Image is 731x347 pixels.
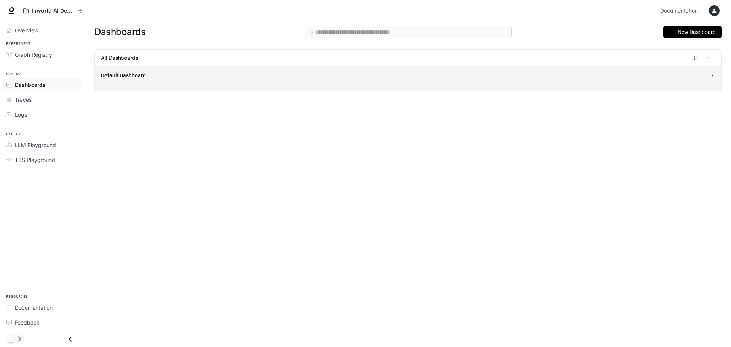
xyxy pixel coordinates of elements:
[15,141,56,149] span: LLM Playground
[3,108,82,121] a: Logs
[15,81,46,89] span: Dashboards
[3,138,82,152] a: LLM Playground
[3,153,82,166] a: TTS Playground
[101,54,138,62] span: All Dashboards
[20,3,86,18] button: All workspaces
[3,78,82,91] a: Dashboards
[660,6,698,16] span: Documentation
[94,24,145,40] span: Dashboards
[657,3,704,18] a: Documentation
[101,72,146,79] a: Default Dashboard
[3,48,82,61] a: Graph Registry
[15,156,55,164] span: TTS Playground
[3,301,82,314] a: Documentation
[15,96,32,104] span: Traces
[3,24,82,37] a: Overview
[3,93,82,106] a: Traces
[7,334,14,343] span: Dark mode toggle
[15,110,27,118] span: Logs
[62,331,79,347] button: Close drawer
[678,28,716,36] span: New Dashboard
[663,26,722,38] button: New Dashboard
[15,318,40,326] span: Feedback
[32,8,74,14] p: Inworld AI Demos
[15,26,38,34] span: Overview
[3,316,82,329] a: Feedback
[15,51,52,59] span: Graph Registry
[15,304,53,312] span: Documentation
